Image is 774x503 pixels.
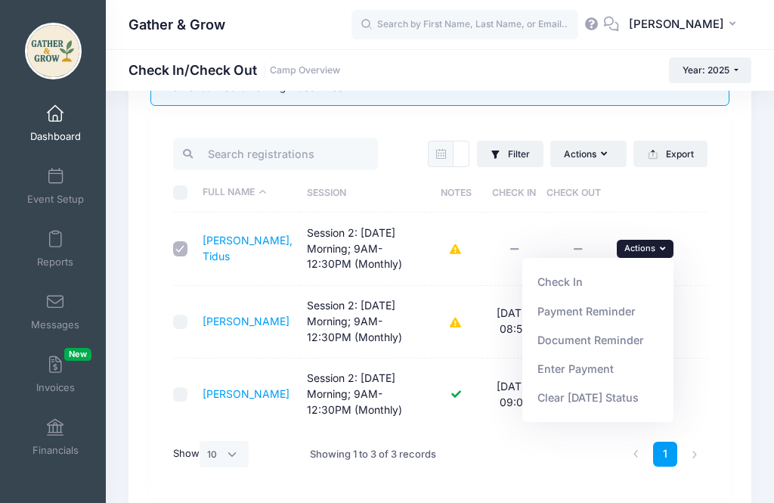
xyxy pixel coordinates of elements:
button: Export [633,141,707,166]
a: Clear [DATE] Status [530,383,667,412]
label: Show [173,441,249,467]
a: Reports [20,222,91,275]
span: New [64,348,91,361]
img: Gather & Grow [25,23,82,79]
a: Financials [20,411,91,464]
a: Document Reminder [530,326,667,355]
a: Enter Payment [530,355,667,383]
a: 1 [653,442,678,467]
td: Session 2: [DATE] Morning; 9AM-12:30PM (Monthly) [299,359,430,430]
input: Search registrations [173,138,379,170]
div: Showing 1 to 3 of 3 records [310,437,436,472]
a: Check In [530,268,667,297]
a: [PERSON_NAME], Tidus [203,234,293,262]
a: [PERSON_NAME] [203,387,289,400]
td: Session 2: [DATE] Morning; 9AM-12:30PM (Monthly) [299,213,430,285]
span: Actions [624,243,655,253]
a: Event Setup [20,160,91,213]
td: [DATE] 08:57 [482,286,546,359]
h1: Gather & Grow [128,8,225,42]
th: Notes: activate to sort column ascending [430,172,482,213]
span: Dashboard [30,130,81,143]
th: Session: activate to sort column ascending [299,172,430,213]
button: Year: 2025 [669,57,751,83]
a: Messages [20,285,91,338]
h1: Check In/Check Out [128,62,340,78]
span: Messages [31,318,79,331]
a: [PERSON_NAME] [203,315,289,328]
button: [PERSON_NAME] [619,8,751,42]
td: Session 2: [DATE] Morning; 9AM-12:30PM (Monthly) [299,286,430,359]
a: Camp Overview [270,65,340,76]
input: mm/dd/yyyy [453,141,469,166]
span: Reports [37,256,73,269]
a: Payment Reminder [530,297,667,325]
td: [DATE] 09:05 [482,359,546,430]
button: Actions [617,240,674,258]
span: Event Setup [27,193,84,206]
th: Full Name: activate to sort column descending [195,172,300,213]
select: Show [200,441,249,467]
button: Filter [477,141,543,166]
span: Financials [33,444,79,457]
a: InvoicesNew [20,348,91,401]
span: [PERSON_NAME] [629,16,724,33]
a: Dashboard [20,97,91,150]
th: Check Out [546,172,608,213]
th: Check In: activate to sort column ascending [482,172,546,213]
input: Search by First Name, Last Name, or Email... [351,10,578,40]
button: Actions [550,141,626,166]
span: Invoices [36,381,75,394]
span: Year: 2025 [683,64,729,76]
